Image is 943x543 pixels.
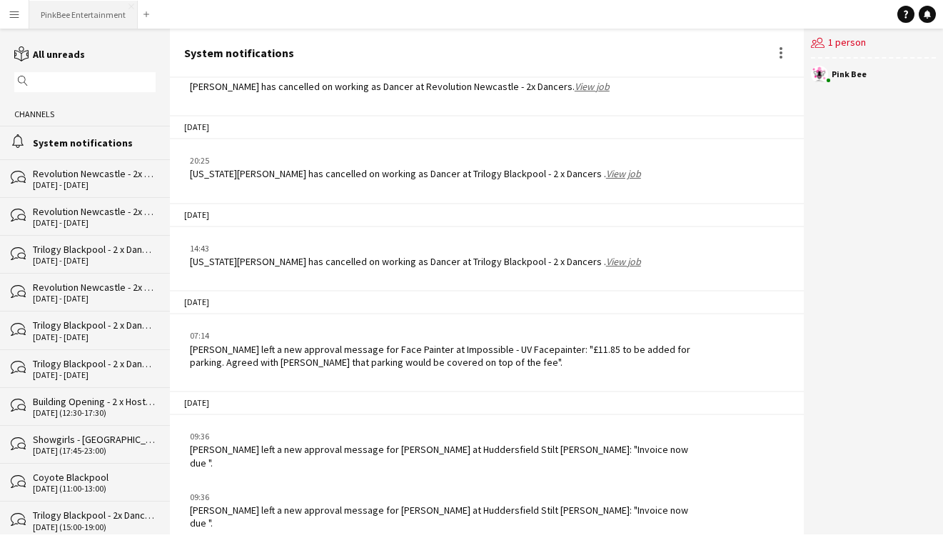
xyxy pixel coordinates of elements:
[33,218,156,228] div: [DATE] - [DATE]
[33,332,156,342] div: [DATE] - [DATE]
[190,242,641,255] div: 14:43
[170,290,804,314] div: [DATE]
[33,294,156,304] div: [DATE] - [DATE]
[14,48,85,61] a: All unreads
[190,343,692,369] div: [PERSON_NAME] left a new approval message for Face Painter at Impossible - UV Facepainter: "£11.8...
[33,167,156,180] div: Revolution Newcastle - 2x Dancers
[190,167,641,180] div: [US_STATE][PERSON_NAME] has cancelled on working as Dancer at Trilogy Blackpool - 2 x Dancers .
[33,446,156,456] div: [DATE] (17:45-23:00)
[190,443,692,469] div: [PERSON_NAME] left a new approval message for [PERSON_NAME] at Huddersfield Stilt [PERSON_NAME]: ...
[33,370,156,380] div: [DATE] - [DATE]
[33,319,156,332] div: Trilogy Blackpool - 2 x Dancers
[33,522,156,532] div: [DATE] (15:00-19:00)
[33,471,156,484] div: Coyote Blackpool
[170,391,804,415] div: [DATE]
[170,115,804,139] div: [DATE]
[33,408,156,418] div: [DATE] (12:30-17:30)
[33,205,156,218] div: Revolution Newcastle - 2x Dancers
[33,136,156,149] div: System notifications
[33,357,156,370] div: Trilogy Blackpool - 2 x Dancers
[606,255,641,268] a: View job
[190,80,610,93] div: [PERSON_NAME] has cancelled on working as Dancer at Revolution Newcastle - 2x Dancers.
[33,433,156,446] div: Showgirls - [GEOGRAPHIC_DATA]
[811,29,936,59] div: 1 person
[33,509,156,522] div: Trilogy Blackpool - 2x Dancers
[33,281,156,294] div: Revolution Newcastle - 2x Dancers
[33,243,156,256] div: Trilogy Blackpool - 2 x Dancers
[29,1,138,29] button: PinkBee Entertainment
[33,256,156,266] div: [DATE] - [DATE]
[606,167,641,180] a: View job
[170,203,804,227] div: [DATE]
[190,504,692,529] div: [PERSON_NAME] left a new approval message for [PERSON_NAME] at Huddersfield Stilt [PERSON_NAME]: ...
[190,329,692,342] div: 07:14
[33,484,156,494] div: [DATE] (11:00-13:00)
[190,430,692,443] div: 09:36
[190,154,641,167] div: 20:25
[190,491,692,504] div: 09:36
[575,80,610,93] a: View job
[33,395,156,408] div: Building Opening - 2 x Hosts [GEOGRAPHIC_DATA]
[832,70,867,79] div: Pink Bee
[190,255,641,268] div: [US_STATE][PERSON_NAME] has cancelled on working as Dancer at Trilogy Blackpool - 2 x Dancers .
[33,180,156,190] div: [DATE] - [DATE]
[184,46,294,59] div: System notifications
